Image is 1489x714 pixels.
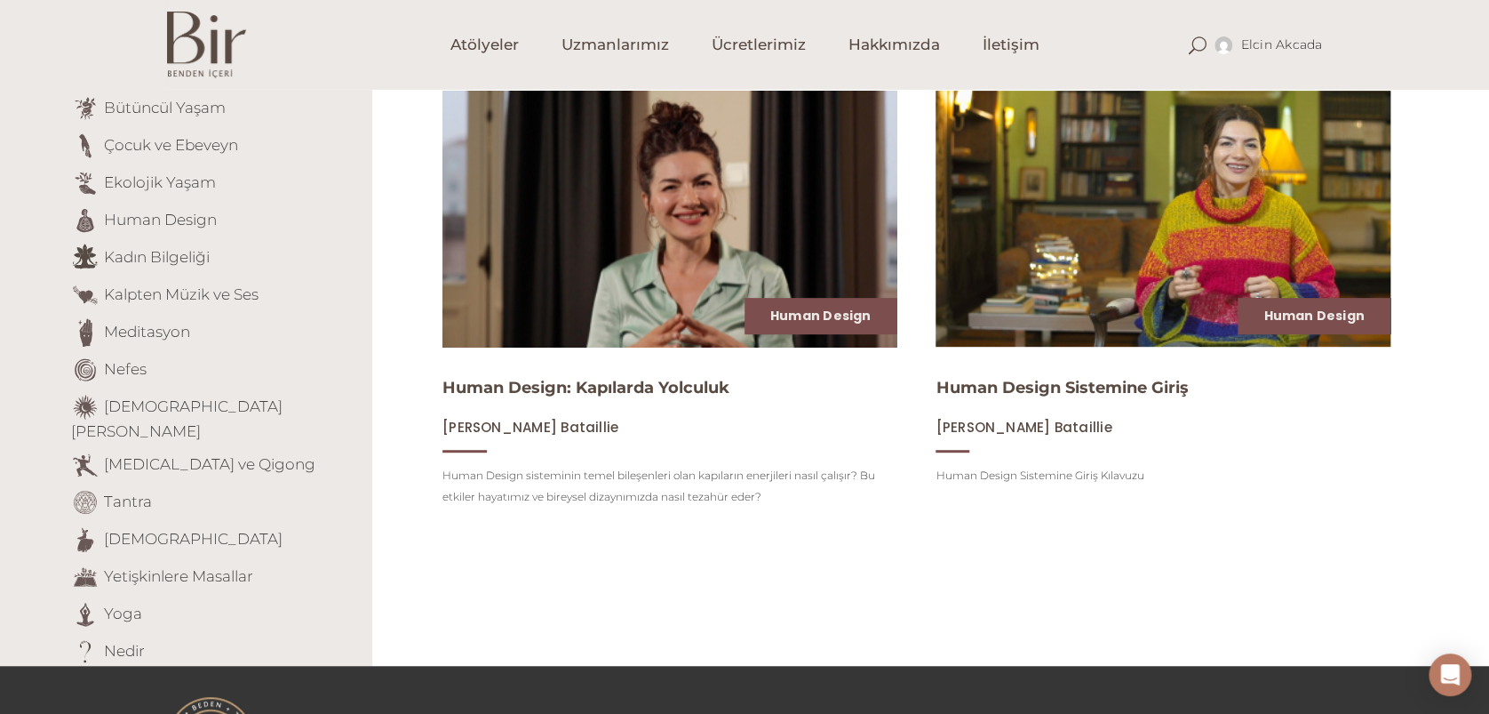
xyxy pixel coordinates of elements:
p: Human Design Sistemine Giriş Kılavuzu [936,465,1389,486]
span: Ücretlerimiz [712,35,806,55]
a: Bütüncül Yaşam [104,98,226,116]
a: Kadın Bilgeliği [104,247,210,265]
span: Atölyeler [450,35,519,55]
p: Human Design sisteminin temel bileşenleri olan kapıların enerjileri nasıl çalışır? Bu etkiler hay... [442,465,896,508]
a: Human Design [1263,307,1365,325]
a: [PERSON_NAME] Bataillie [936,419,1111,436]
a: [DEMOGRAPHIC_DATA][PERSON_NAME] [71,397,283,440]
span: İletişim [983,35,1039,55]
a: Human Design Sistemine Giriş [936,378,1188,397]
a: Human Design [770,307,872,325]
span: Elcin Akcada [1240,36,1322,52]
a: Human Design: Kapılarda Yolculuk [442,378,729,397]
a: [MEDICAL_DATA] ve Qigong [104,454,315,472]
span: [PERSON_NAME] Bataillie [442,418,618,437]
span: Uzmanlarımız [561,35,669,55]
a: Ekolojik Yaşam [104,172,216,190]
a: Human Design [104,210,217,228]
a: Tantra [104,492,152,509]
a: Nedir [104,641,145,659]
a: Kalpten Müzik ve Ses [104,285,259,302]
span: [PERSON_NAME] Bataillie [936,418,1111,437]
a: Çocuk ve Ebeveyn [104,135,238,153]
a: Yetişkinlere Masallar [104,566,253,584]
a: [DEMOGRAPHIC_DATA] [104,529,283,547]
div: Open Intercom Messenger [1429,654,1471,696]
a: [PERSON_NAME] Bataillie [442,419,618,436]
a: Meditasyon [104,322,190,340]
span: Hakkımızda [848,35,940,55]
a: Yoga [104,604,142,622]
a: Nefes [104,359,147,377]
